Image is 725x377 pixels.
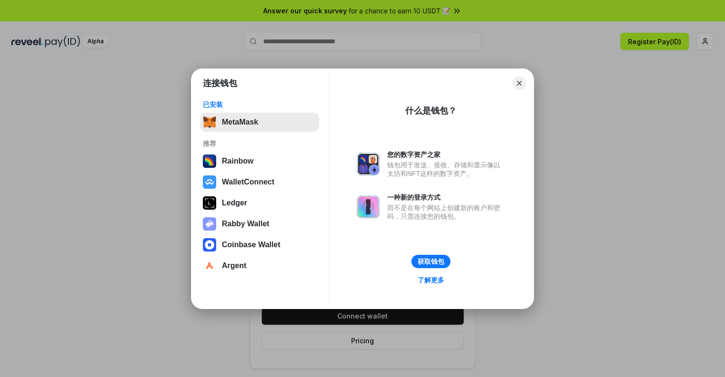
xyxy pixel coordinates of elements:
button: Coinbase Wallet [200,235,319,254]
img: svg+xml,%3Csvg%20width%3D%2228%22%20height%3D%2228%22%20viewBox%3D%220%200%2028%2028%22%20fill%3D... [203,175,216,189]
a: 了解更多 [412,274,450,286]
img: svg+xml,%3Csvg%20xmlns%3D%22http%3A%2F%2Fwww.w3.org%2F2000%2Fsvg%22%20width%3D%2228%22%20height%3... [203,196,216,210]
button: WalletConnect [200,173,319,192]
button: Rabby Wallet [200,214,319,233]
img: svg+xml,%3Csvg%20xmlns%3D%22http%3A%2F%2Fwww.w3.org%2F2000%2Fsvg%22%20fill%3D%22none%22%20viewBox... [357,195,380,218]
div: Ledger [222,199,247,207]
button: 获取钱包 [411,255,450,268]
div: WalletConnect [222,178,275,186]
div: 获取钱包 [418,257,444,266]
div: 推荐 [203,139,316,148]
img: svg+xml,%3Csvg%20fill%3D%22none%22%20height%3D%2233%22%20viewBox%3D%220%200%2035%2033%22%20width%... [203,116,216,129]
div: Argent [222,261,247,270]
div: 一种新的登录方式 [387,193,505,202]
div: 而不是在每个网站上创建新的账户和密码，只需连接您的钱包。 [387,203,505,221]
h1: 连接钱包 [203,77,237,89]
button: Ledger [200,193,319,213]
button: Close [513,77,526,90]
img: svg+xml,%3Csvg%20width%3D%2228%22%20height%3D%2228%22%20viewBox%3D%220%200%2028%2028%22%20fill%3D... [203,238,216,251]
div: 已安装 [203,100,316,109]
div: Rainbow [222,157,254,165]
img: svg+xml,%3Csvg%20xmlns%3D%22http%3A%2F%2Fwww.w3.org%2F2000%2Fsvg%22%20fill%3D%22none%22%20viewBox... [357,153,380,175]
img: svg+xml,%3Csvg%20xmlns%3D%22http%3A%2F%2Fwww.w3.org%2F2000%2Fsvg%22%20fill%3D%22none%22%20viewBox... [203,217,216,231]
div: 钱包用于发送、接收、存储和显示像以太坊和NFT这样的数字资产。 [387,161,505,178]
div: 什么是钱包？ [405,105,457,116]
div: 您的数字资产之家 [387,150,505,159]
div: 了解更多 [418,276,444,284]
div: Rabby Wallet [222,220,269,228]
button: Rainbow [200,152,319,171]
button: Argent [200,256,319,275]
img: svg+xml,%3Csvg%20width%3D%2228%22%20height%3D%2228%22%20viewBox%3D%220%200%2028%2028%22%20fill%3D... [203,259,216,272]
button: MetaMask [200,113,319,132]
div: Coinbase Wallet [222,241,280,249]
img: svg+xml,%3Csvg%20width%3D%22120%22%20height%3D%22120%22%20viewBox%3D%220%200%20120%20120%22%20fil... [203,155,216,168]
div: MetaMask [222,118,258,126]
